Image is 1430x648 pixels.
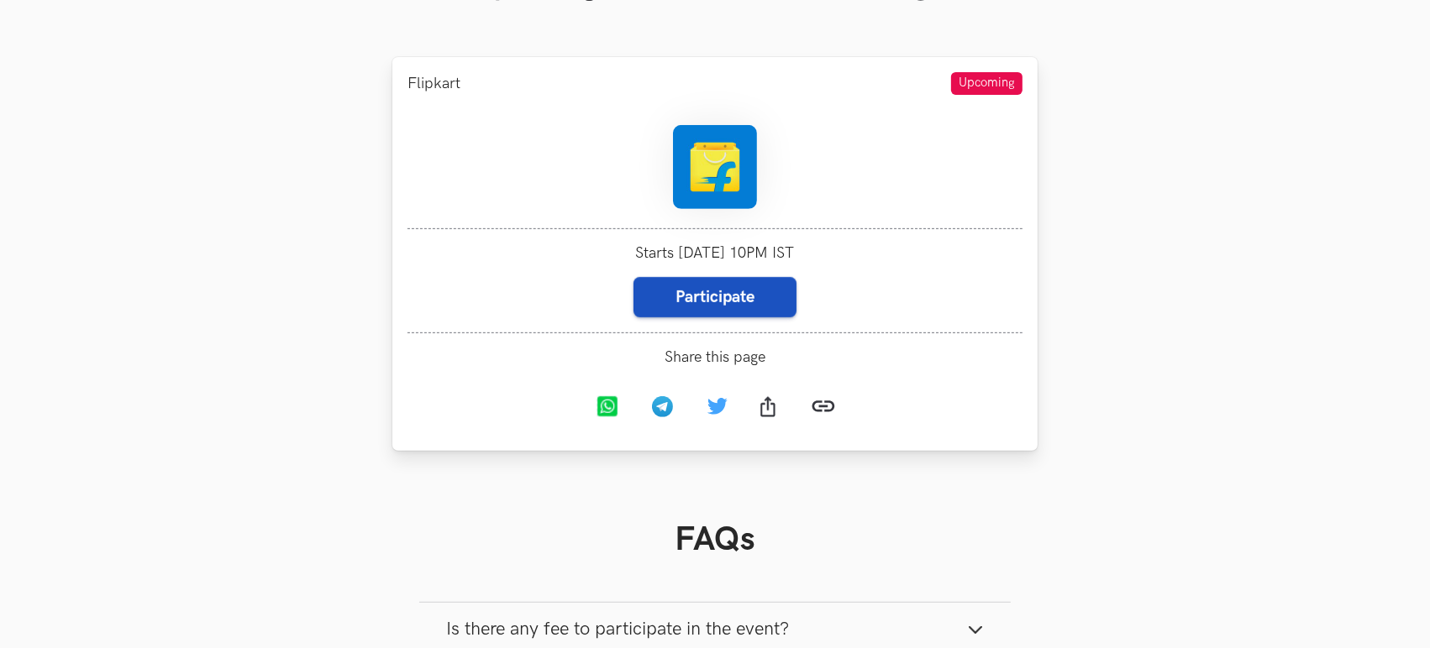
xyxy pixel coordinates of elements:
[673,125,757,209] img: Weekend Hackathon #86 logo
[798,381,849,436] a: Copy link
[597,396,618,417] img: Whatsapp
[407,348,1023,366] span: Share this page
[760,396,775,417] img: Share
[652,396,673,417] img: Telegram
[407,244,1023,262] span: Starts [DATE] 10PM IST
[637,384,692,434] a: Telegram
[581,384,637,434] a: Whatsapp
[634,277,796,317] button: Participate
[407,75,460,92] li: Flipkart
[951,72,1023,95] span: Upcoming
[446,618,789,640] span: Is there any fee to participate in the event?
[419,520,1011,560] h1: FAQs
[743,384,798,434] a: Share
